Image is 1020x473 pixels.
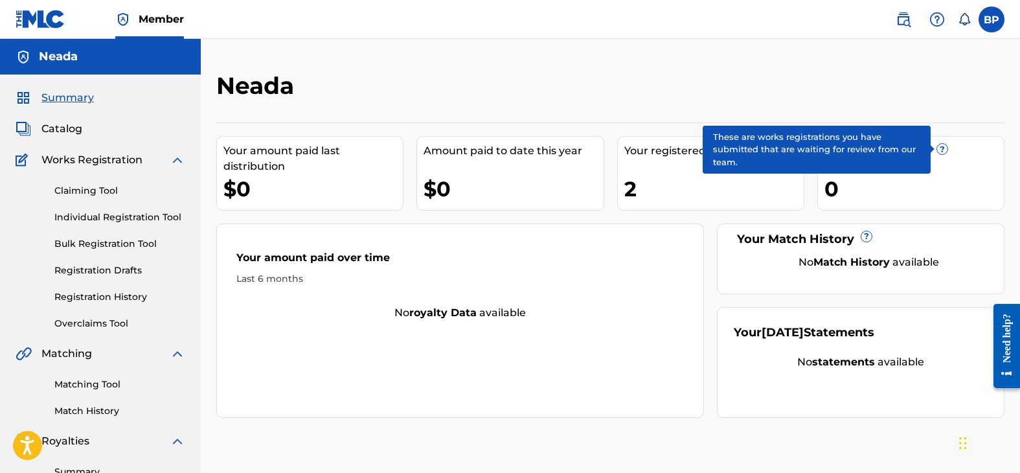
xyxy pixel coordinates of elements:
a: Match History [54,404,185,418]
a: Bulk Registration Tool [54,237,185,251]
img: help [929,12,945,27]
a: Claiming Tool [54,184,185,198]
a: Overclaims Tool [54,317,185,330]
h5: Neada [39,49,78,64]
div: Amount paid to date this year [424,143,603,159]
div: Your registered works [624,143,804,159]
img: expand [170,433,185,449]
img: Royalties [16,433,31,449]
img: expand [170,152,185,168]
div: No available [217,305,703,321]
div: Your pending works [824,143,1004,159]
div: 0 [824,174,1004,203]
div: 2 [624,174,804,203]
div: Your amount paid over time [236,250,684,272]
a: Individual Registration Tool [54,211,185,224]
span: Catalog [41,121,82,137]
div: Help [924,6,950,32]
img: expand [170,346,185,362]
span: ? [861,231,872,242]
iframe: Chat Widget [955,411,1020,473]
img: Accounts [16,49,31,65]
div: $0 [223,174,403,203]
div: $0 [424,174,603,203]
div: Last 6 months [236,272,684,286]
div: User Menu [979,6,1004,32]
a: Registration Drafts [54,264,185,277]
a: Registration History [54,290,185,304]
div: Your amount paid last distribution [223,143,403,174]
iframe: Resource Center [984,293,1020,400]
span: Summary [41,90,94,106]
strong: Match History [813,256,890,268]
span: Works Registration [41,152,142,168]
img: Works Registration [16,152,32,168]
div: Your Match History [734,231,988,248]
img: Summary [16,90,31,106]
a: CatalogCatalog [16,121,82,137]
div: No available [750,255,988,270]
div: Your Statements [734,324,874,341]
span: ? [937,144,947,154]
a: Matching Tool [54,378,185,391]
div: Drag [959,424,967,463]
img: Top Rightsholder [115,12,131,27]
img: search [896,12,911,27]
span: [DATE] [762,325,804,340]
div: No available [734,354,988,370]
div: Notifications [958,13,971,26]
span: Royalties [41,433,89,449]
img: Catalog [16,121,31,137]
strong: royalty data [409,306,477,319]
img: Matching [16,346,32,362]
h2: Neada [216,71,300,100]
span: Matching [41,346,92,362]
a: SummarySummary [16,90,94,106]
a: Public Search [890,6,916,32]
span: Member [139,12,184,27]
img: MLC Logo [16,10,65,29]
strong: statements [812,356,875,368]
